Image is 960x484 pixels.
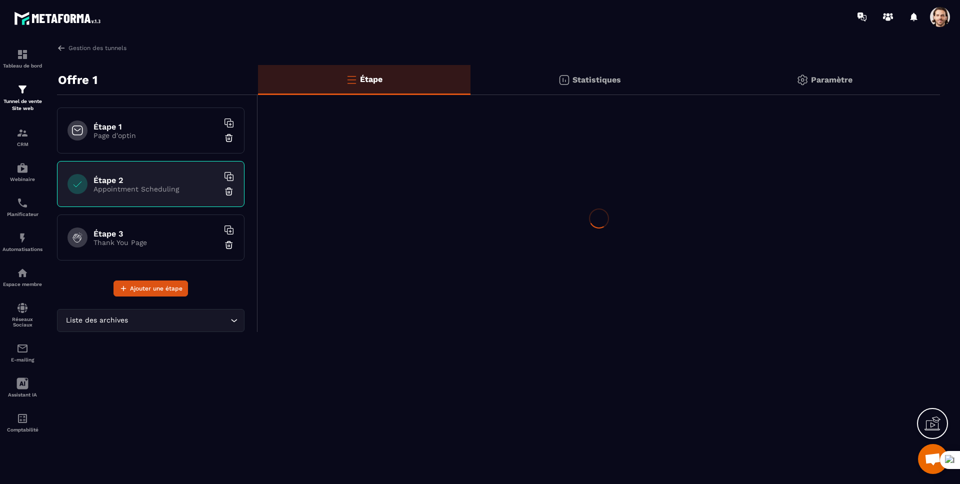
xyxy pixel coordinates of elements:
img: trash [224,133,234,143]
div: Mở cuộc trò chuyện [918,444,948,474]
a: automationsautomationsWebinaire [2,154,42,189]
p: Étape [360,74,382,84]
img: automations [16,232,28,244]
img: scheduler [16,197,28,209]
img: accountant [16,412,28,424]
img: formation [16,48,28,60]
p: E-mailing [2,357,42,362]
p: Tableau de bord [2,63,42,68]
p: Appointment Scheduling [93,185,218,193]
img: automations [16,267,28,279]
h6: Étape 1 [93,122,218,131]
p: Automatisations [2,246,42,252]
h6: Étape 3 [93,229,218,238]
p: Espace membre [2,281,42,287]
a: automationsautomationsEspace membre [2,259,42,294]
h6: Étape 2 [93,175,218,185]
img: automations [16,162,28,174]
a: social-networksocial-networkRéseaux Sociaux [2,294,42,335]
input: Search for option [130,315,228,326]
p: Comptabilité [2,427,42,432]
p: Webinaire [2,176,42,182]
p: Page d'optin [93,131,218,139]
a: Gestion des tunnels [57,43,126,52]
img: formation [16,127,28,139]
p: Statistiques [572,75,621,84]
img: setting-gr.5f69749f.svg [796,74,808,86]
a: Assistant IA [2,370,42,405]
p: Thank You Page [93,238,218,246]
p: Assistant IA [2,392,42,397]
p: Réseaux Sociaux [2,316,42,327]
p: Offre 1 [58,70,97,90]
p: Tunnel de vente Site web [2,98,42,112]
p: CRM [2,141,42,147]
img: formation [16,83,28,95]
img: email [16,342,28,354]
img: arrow [57,43,66,52]
a: formationformationCRM [2,119,42,154]
img: trash [224,240,234,250]
button: Ajouter une étape [113,280,188,296]
img: social-network [16,302,28,314]
img: bars-o.4a397970.svg [345,73,357,85]
a: accountantaccountantComptabilité [2,405,42,440]
span: Ajouter une étape [130,283,182,293]
img: logo [14,9,104,27]
p: Paramètre [811,75,852,84]
span: Liste des archives [63,315,130,326]
a: automationsautomationsAutomatisations [2,224,42,259]
img: trash [224,186,234,196]
img: stats.20deebd0.svg [558,74,570,86]
a: formationformationTunnel de vente Site web [2,76,42,119]
div: Search for option [57,309,244,332]
a: emailemailE-mailing [2,335,42,370]
a: formationformationTableau de bord [2,41,42,76]
a: schedulerschedulerPlanificateur [2,189,42,224]
p: Planificateur [2,211,42,217]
